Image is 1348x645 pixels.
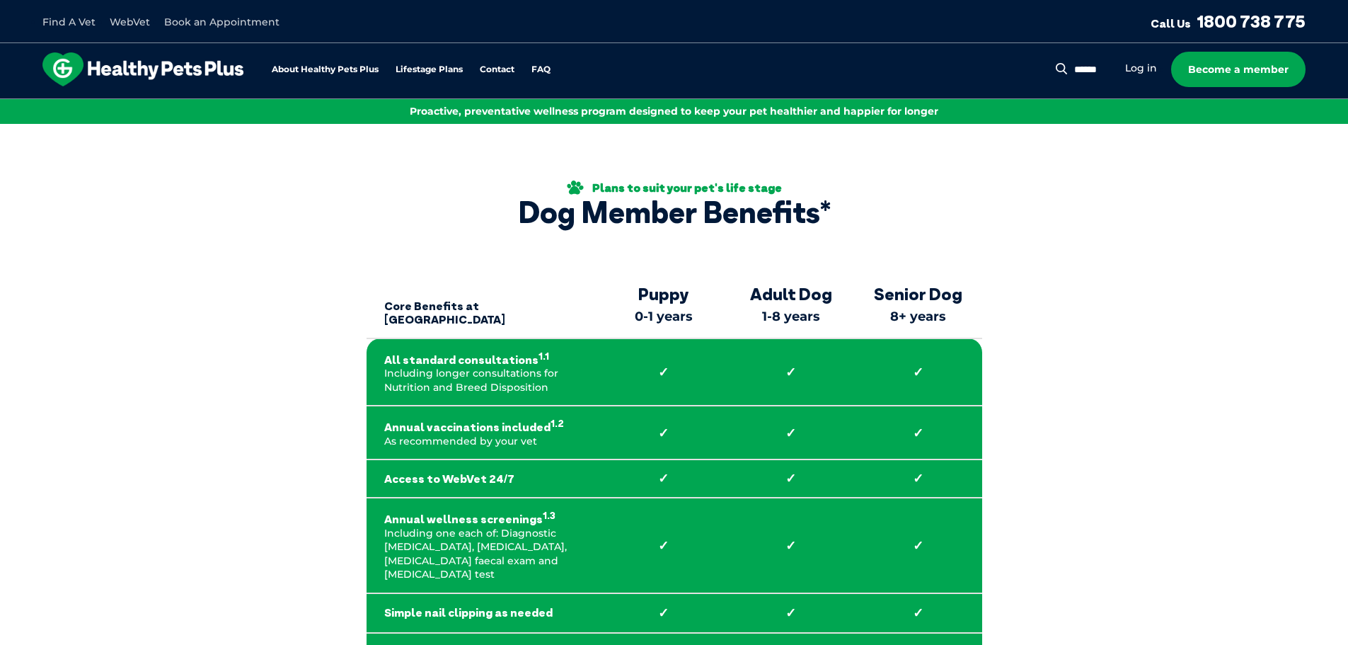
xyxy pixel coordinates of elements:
strong: Simple nail clipping as needed [384,606,582,620]
a: Find A Vet [42,16,96,28]
strong: ✓ [618,365,710,380]
th: 0-1 years [600,275,727,338]
img: hpp-logo [42,52,243,86]
span: Call Us [1151,16,1191,30]
a: FAQ [531,65,551,74]
a: Lifestage Plans [396,65,463,74]
strong: ✓ [618,426,710,441]
a: Contact [480,65,514,74]
strong: Adult Dog [735,284,848,304]
strong: Core Benefits at [GEOGRAPHIC_DATA] [384,286,582,327]
button: Search [1053,62,1071,76]
strong: ✓ [872,471,964,486]
strong: Access to WebVet 24/7 [384,472,582,486]
span: Proactive, preventative wellness program designed to keep your pet healthier and happier for longer [410,105,938,118]
strong: ✓ [618,538,710,554]
strong: ✓ [745,538,837,554]
div: Plans to suit your pet's life stage [518,181,831,195]
strong: Annual wellness screenings [384,509,582,527]
strong: ✓ [872,365,964,380]
th: 1-8 years [727,275,855,338]
td: Including longer consultations for Nutrition and Breed Disposition [367,338,600,406]
img: Plans to suit your pet's life stage [567,181,584,195]
strong: ✓ [618,471,710,486]
strong: All standard consultations [384,350,582,367]
strong: ✓ [745,471,837,486]
a: About Healthy Pets Plus [272,65,379,74]
strong: ✓ [872,605,964,621]
strong: Senior Dog [862,284,975,304]
sup: 1.3 [543,510,555,521]
sup: 1.1 [538,350,549,362]
strong: Annual vaccinations included [384,417,582,435]
a: WebVet [110,16,150,28]
strong: ✓ [745,365,837,380]
strong: ✓ [745,426,837,441]
strong: ✓ [745,605,837,621]
th: 8+ years [855,275,982,338]
p: Including one each of: Diagnostic [MEDICAL_DATA], [MEDICAL_DATA], [MEDICAL_DATA] faecal exam and ... [384,509,582,582]
a: Call Us1800 738 775 [1151,11,1306,32]
a: Become a member [1171,52,1306,87]
a: Log in [1125,62,1157,75]
strong: Puppy [607,284,720,304]
strong: ✓ [872,538,964,554]
strong: ✓ [618,605,710,621]
a: Book an Appointment [164,16,280,28]
div: Dog Member Benefits* [518,195,831,230]
strong: ✓ [872,426,964,441]
td: As recommended by your vet [367,406,600,460]
sup: 1.2 [551,418,564,429]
